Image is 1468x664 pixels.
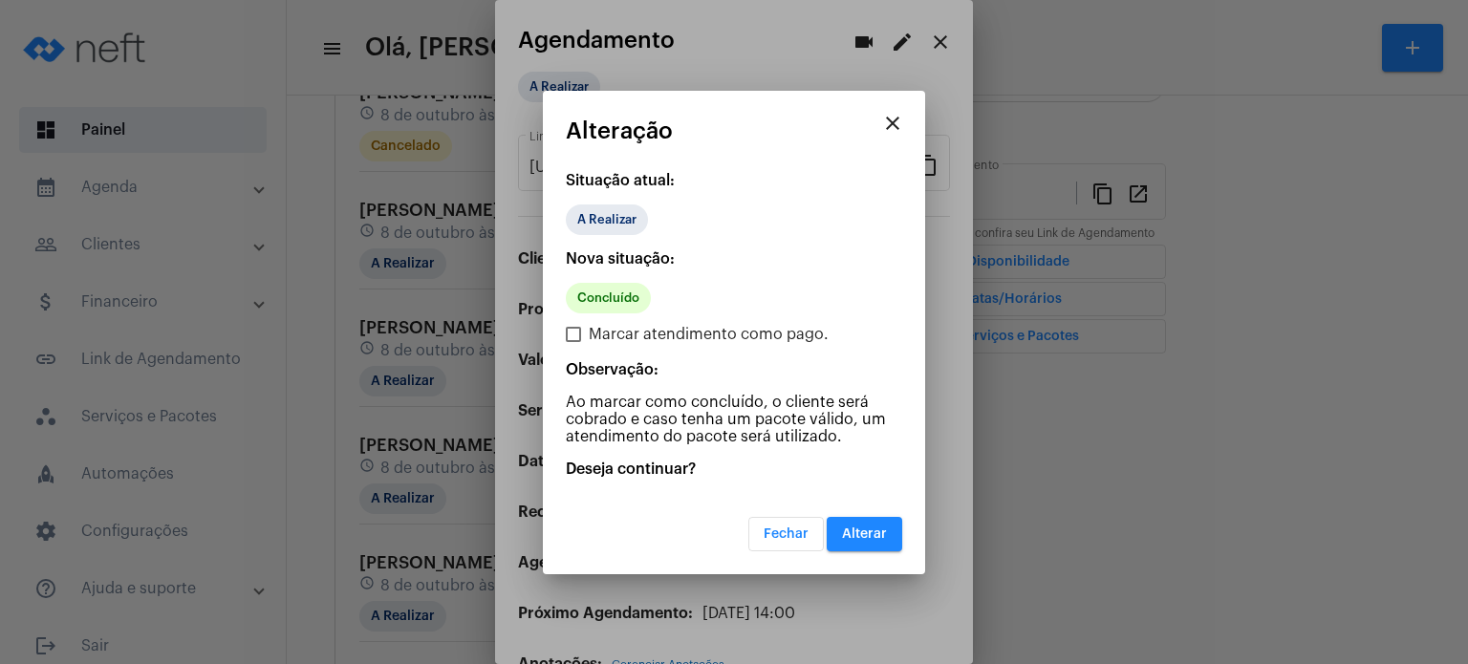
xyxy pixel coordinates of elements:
[827,517,902,551] button: Alterar
[566,283,651,313] mat-chip: Concluído
[566,461,902,478] p: Deseja continuar?
[566,394,902,445] p: Ao marcar como concluído, o cliente será cobrado e caso tenha um pacote válido, um atendimento do...
[881,112,904,135] mat-icon: close
[566,118,673,143] span: Alteração
[566,172,902,189] p: Situação atual:
[566,250,902,268] p: Nova situação:
[589,323,829,346] span: Marcar atendimento como pago.
[842,527,887,541] span: Alterar
[566,361,902,378] p: Observação:
[566,204,648,235] mat-chip: A Realizar
[748,517,824,551] button: Fechar
[764,527,809,541] span: Fechar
